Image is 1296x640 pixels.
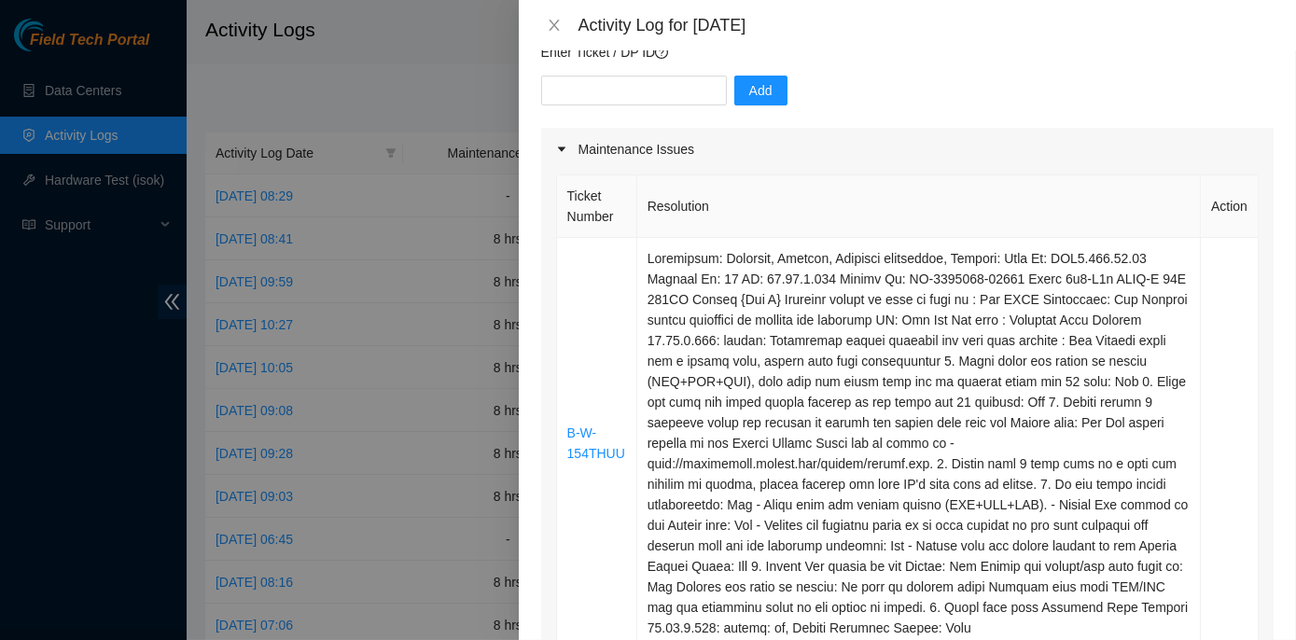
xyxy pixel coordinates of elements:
[567,425,625,461] a: B-W-154THUU
[1201,175,1259,238] th: Action
[541,17,567,35] button: Close
[655,46,668,59] span: question-circle
[734,76,787,105] button: Add
[749,80,773,101] span: Add
[541,128,1274,171] div: Maintenance Issues
[547,18,562,33] span: close
[541,42,1274,63] p: Enter Ticket / DP ID
[557,175,637,238] th: Ticket Number
[556,144,567,155] span: caret-right
[578,15,1274,35] div: Activity Log for [DATE]
[637,175,1201,238] th: Resolution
